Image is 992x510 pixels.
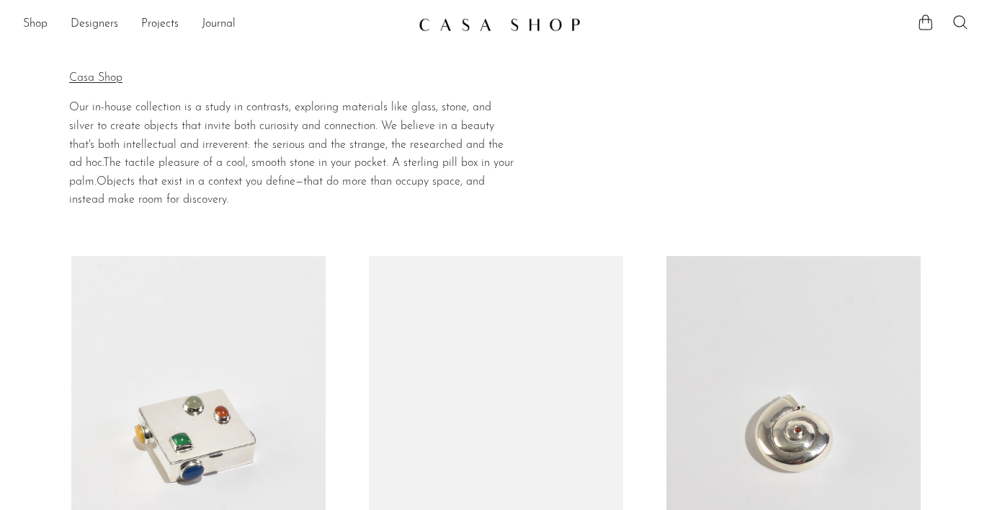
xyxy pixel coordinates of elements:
[23,15,48,34] a: Shop
[69,102,504,169] span: Our in-house collection is a study in contrasts, exploring materials like glass, stone, and silve...
[278,176,284,188] span: fi
[69,157,514,188] span: e tactile pleasure of a cool, smooth stone in your pocket. A sterling pill box in your palm.
[69,69,516,88] p: Casa Shop
[71,15,118,34] a: Designers
[103,157,115,169] span: Th
[141,15,179,34] a: Projects
[97,176,278,188] span: Objects that exist in a context you de
[23,12,407,37] nav: Desktop navigation
[23,12,407,37] ul: NEW HEADER MENU
[69,99,516,210] div: Page 4
[202,15,236,34] a: Journal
